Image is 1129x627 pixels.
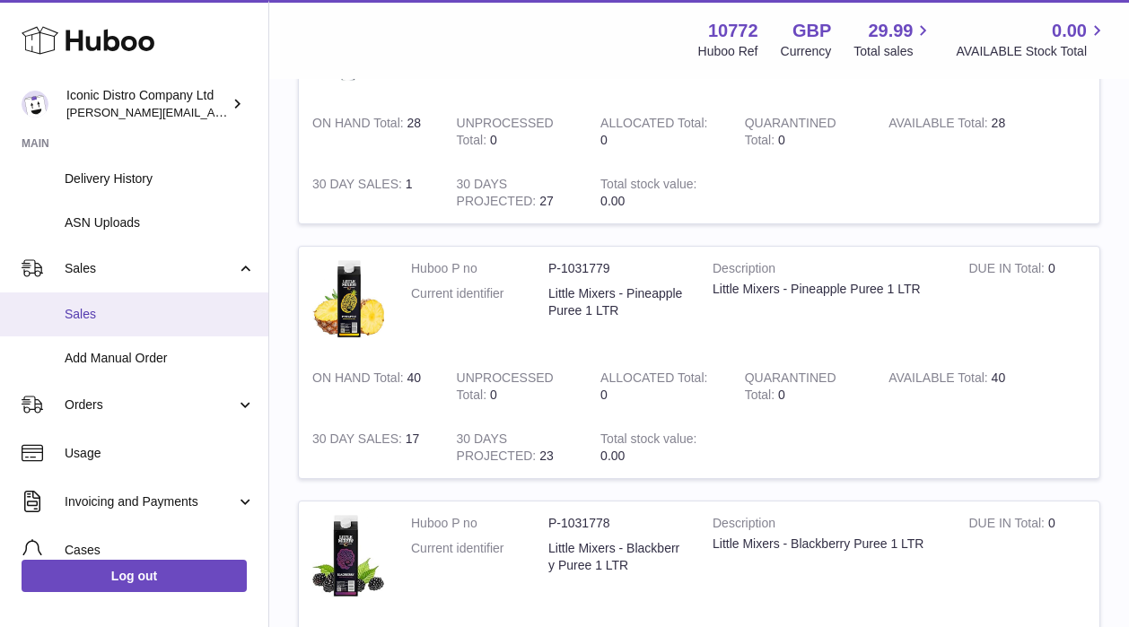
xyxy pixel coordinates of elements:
[956,19,1107,60] a: 0.00 AVAILABLE Stock Total
[778,133,785,147] span: 0
[457,116,554,152] strong: UNPROCESSED Total
[781,43,832,60] div: Currency
[968,516,1047,535] strong: DUE IN Total
[312,260,384,338] img: product image
[299,356,443,417] td: 40
[1052,19,1087,43] span: 0.00
[600,116,707,135] strong: ALLOCATED Total
[713,515,941,536] strong: Description
[708,19,758,43] strong: 10772
[955,247,1099,356] td: 0
[587,356,731,417] td: 0
[853,43,933,60] span: Total sales
[65,493,236,510] span: Invoicing and Payments
[66,87,228,121] div: Iconic Distro Company Ltd
[713,281,941,298] div: Little Mixers - Pineapple Puree 1 LTR
[875,356,1020,417] td: 40
[443,356,588,417] td: 0
[22,560,247,592] a: Log out
[299,101,443,162] td: 28
[745,370,836,406] strong: QUARANTINED Total
[457,370,554,406] strong: UNPROCESSED Total
[411,260,548,277] dt: Huboo P no
[548,540,686,574] dd: Little Mixers - Blackberry Puree 1 LTR
[713,536,941,553] div: Little Mixers - Blackberry Puree 1 LTR
[600,431,696,450] strong: Total stock value
[65,214,255,231] span: ASN Uploads
[888,116,991,135] strong: AVAILABLE Total
[868,19,913,43] span: 29.99
[600,370,707,389] strong: ALLOCATED Total
[411,285,548,319] dt: Current identifier
[22,91,48,118] img: paul@iconicdistro.com
[600,448,625,463] span: 0.00
[65,170,255,187] span: Delivery History
[312,370,407,389] strong: ON HAND Total
[312,177,406,196] strong: 30 DAY SALES
[312,116,407,135] strong: ON HAND Total
[698,43,758,60] div: Huboo Ref
[443,417,588,478] td: 23
[792,19,831,43] strong: GBP
[548,515,686,532] dd: P-1031778
[875,101,1020,162] td: 28
[968,261,1047,280] strong: DUE IN Total
[457,431,540,467] strong: 30 DAYS PROJECTED
[65,542,255,559] span: Cases
[956,43,1107,60] span: AVAILABLE Stock Total
[600,194,625,208] span: 0.00
[66,105,360,119] span: [PERSON_NAME][EMAIL_ADDRESS][DOMAIN_NAME]
[65,260,236,277] span: Sales
[888,370,991,389] strong: AVAILABLE Total
[853,19,933,60] a: 29.99 Total sales
[299,162,443,223] td: 1
[312,515,384,597] img: product image
[65,445,255,462] span: Usage
[312,431,406,450] strong: 30 DAY SALES
[457,177,540,213] strong: 30 DAYS PROJECTED
[955,501,1099,615] td: 0
[548,285,686,319] dd: Little Mixers - Pineapple Puree 1 LTR
[745,116,836,152] strong: QUARANTINED Total
[443,101,588,162] td: 0
[778,388,785,402] span: 0
[411,540,548,574] dt: Current identifier
[411,515,548,532] dt: Huboo P no
[65,396,236,414] span: Orders
[600,177,696,196] strong: Total stock value
[443,162,588,223] td: 27
[299,417,443,478] td: 17
[65,350,255,367] span: Add Manual Order
[65,306,255,323] span: Sales
[587,101,731,162] td: 0
[713,260,941,282] strong: Description
[548,260,686,277] dd: P-1031779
